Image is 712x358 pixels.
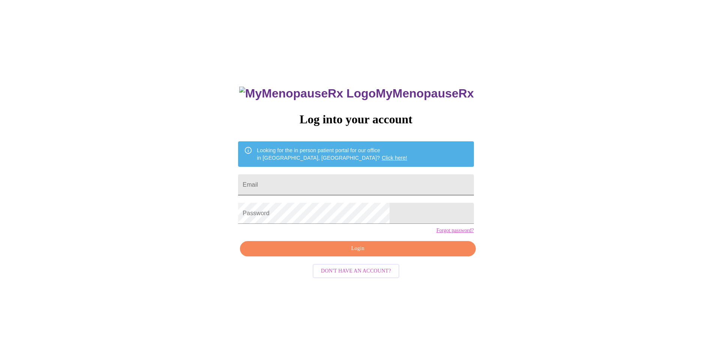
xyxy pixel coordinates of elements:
h3: MyMenopauseRx [239,87,474,100]
a: Click here! [382,155,407,161]
button: Don't have an account? [313,264,399,279]
button: Login [240,241,475,256]
a: Don't have an account? [311,267,401,273]
div: Looking for the in person patient portal for our office in [GEOGRAPHIC_DATA], [GEOGRAPHIC_DATA]? [257,144,407,165]
a: Forgot password? [436,228,474,234]
img: MyMenopauseRx Logo [239,87,376,100]
span: Don't have an account? [321,267,391,276]
span: Login [249,244,467,253]
h3: Log into your account [238,112,474,126]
